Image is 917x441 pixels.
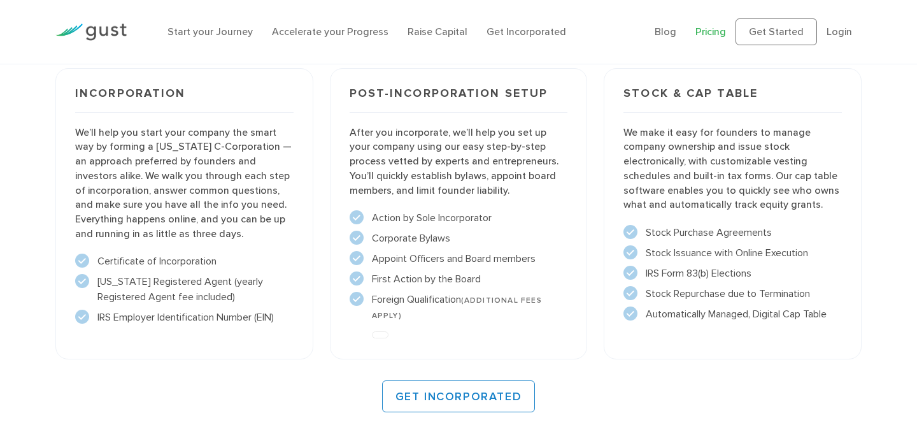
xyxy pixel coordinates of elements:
li: Automatically Managed, Digital Cap Table [623,307,842,322]
a: Blog [655,25,676,38]
a: Get Started [736,18,817,45]
p: We’ll help you start your company the smart way by forming a [US_STATE] C-Corporation — an approa... [75,126,294,242]
li: Foreign Qualification [350,292,568,322]
p: We make it easy for founders to manage company ownership and issue stock electronically, with cus... [623,126,842,212]
a: Pricing [695,25,726,38]
h3: Stock & Cap Table [623,88,842,113]
a: Login [827,25,852,38]
li: Stock Issuance with Online Execution [623,245,842,261]
p: After you incorporate, we’ll help you set up your company using our easy step-by-step process vet... [350,126,568,198]
li: First Action by the Board [350,271,568,287]
a: Get Incorporated [487,25,566,38]
h3: Incorporation [75,88,294,113]
li: [US_STATE] Registered Agent (yearly Registered Agent fee included) [75,274,294,305]
li: Stock Repurchase due to Termination [623,286,842,301]
li: Stock Purchase Agreements [623,225,842,240]
li: IRS Employer Identification Number (EIN) [75,310,294,325]
li: IRS Form 83(b) Elections [623,266,842,281]
img: Gust Logo [55,24,127,41]
a: Accelerate your Progress [272,25,388,38]
li: Appoint Officers and Board members [350,251,568,266]
li: Certificate of Incorporation [75,254,294,269]
li: Corporate Bylaws [350,231,568,246]
li: Action by Sole Incorporator [350,210,568,226]
a: Raise Capital [408,25,467,38]
a: Start your Journey [167,25,253,38]
a: GET INCORPORATED [382,380,536,412]
h3: Post-incorporation setup [350,88,568,113]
